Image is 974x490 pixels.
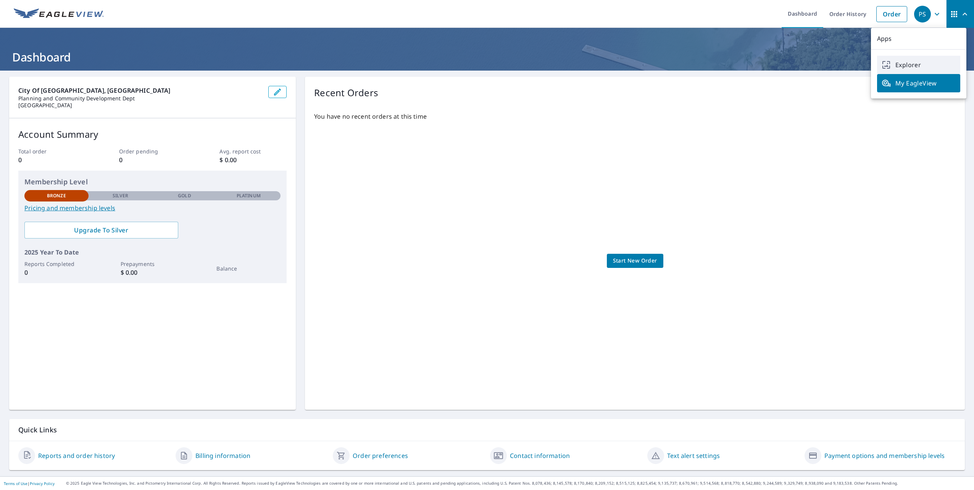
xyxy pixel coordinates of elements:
[237,192,261,199] p: Platinum
[914,6,931,23] div: PS
[314,112,956,121] p: You have no recent orders at this time
[30,481,55,486] a: Privacy Policy
[14,8,104,20] img: EV Logo
[31,226,172,234] span: Upgrade To Silver
[24,248,281,257] p: 2025 Year To Date
[882,79,956,88] span: My EagleView
[24,260,89,268] p: Reports Completed
[4,481,55,486] p: |
[314,86,378,100] p: Recent Orders
[877,74,960,92] a: My EagleView
[613,256,657,266] span: Start New Order
[18,425,956,435] p: Quick Links
[882,60,956,69] span: Explorer
[195,451,250,460] a: Billing information
[24,177,281,187] p: Membership Level
[9,49,965,65] h1: Dashboard
[607,254,663,268] a: Start New Order
[18,155,85,164] p: 0
[877,56,960,74] a: Explorer
[18,95,262,102] p: Planning and Community Development Dept
[667,451,720,460] a: Text alert settings
[871,28,966,50] p: Apps
[219,147,287,155] p: Avg. report cost
[66,480,970,486] p: © 2025 Eagle View Technologies, Inc. and Pictometry International Corp. All Rights Reserved. Repo...
[178,192,191,199] p: Gold
[353,451,408,460] a: Order preferences
[219,155,287,164] p: $ 0.00
[121,268,185,277] p: $ 0.00
[876,6,907,22] a: Order
[18,127,287,141] p: Account Summary
[18,147,85,155] p: Total order
[24,222,178,239] a: Upgrade To Silver
[18,102,262,109] p: [GEOGRAPHIC_DATA]
[119,147,186,155] p: Order pending
[216,264,281,272] p: Balance
[113,192,129,199] p: Silver
[510,451,570,460] a: Contact information
[4,481,27,486] a: Terms of Use
[18,86,262,95] p: City of [GEOGRAPHIC_DATA], [GEOGRAPHIC_DATA]
[24,203,281,213] a: Pricing and membership levels
[119,155,186,164] p: 0
[24,268,89,277] p: 0
[121,260,185,268] p: Prepayments
[47,192,66,199] p: Bronze
[824,451,945,460] a: Payment options and membership levels
[38,451,115,460] a: Reports and order history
